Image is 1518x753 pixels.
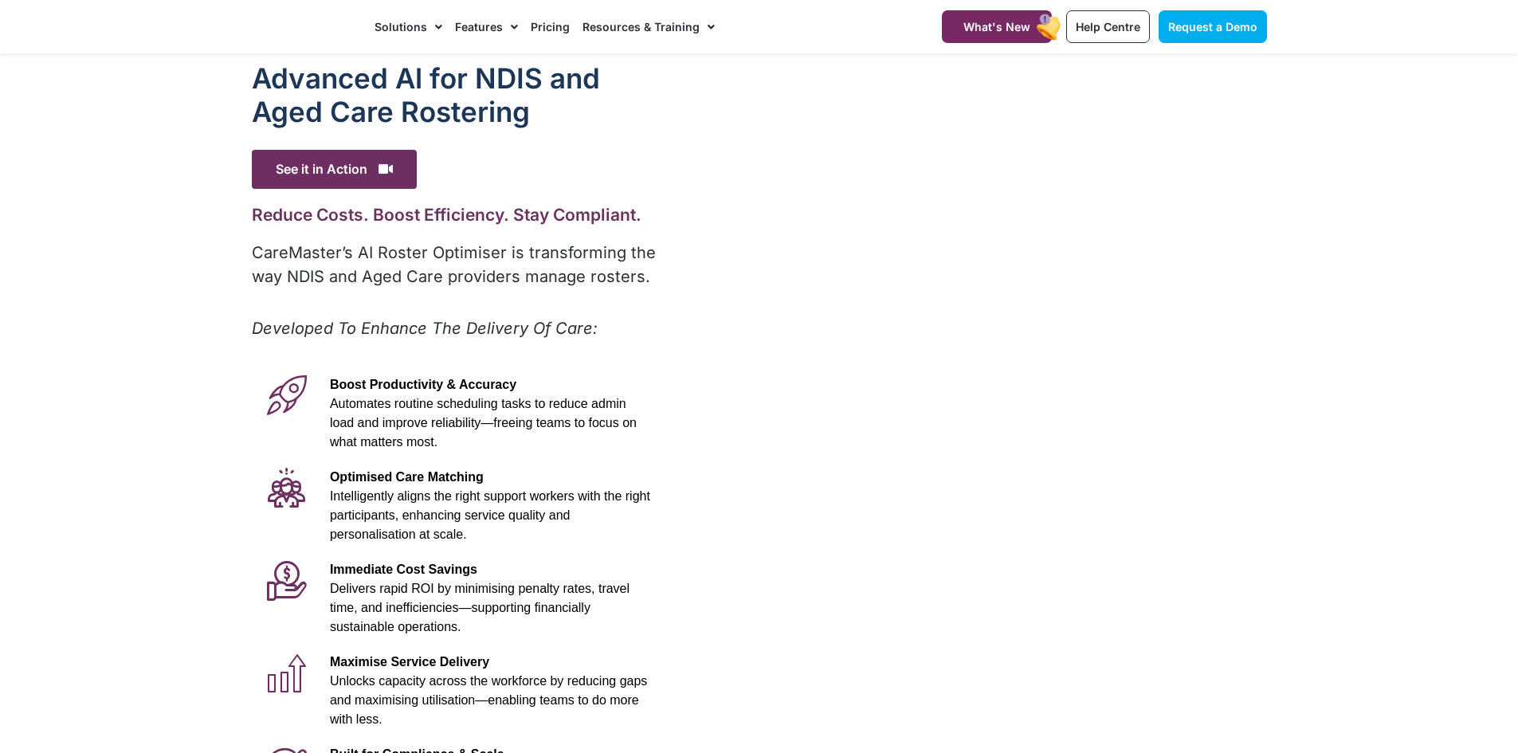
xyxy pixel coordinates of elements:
[330,582,630,633] span: Delivers rapid ROI by minimising penalty rates, travel time, and inefficiencies—supporting financ...
[963,20,1030,33] span: What's New
[330,674,647,726] span: Unlocks capacity across the workforce by reducing gaps and maximising utilisation—enabling teams ...
[1168,20,1257,33] span: Request a Demo
[252,319,598,338] em: Developed To Enhance The Delivery Of Care:
[330,378,516,391] span: Boost Productivity & Accuracy
[252,241,659,288] p: CareMaster’s AI Roster Optimiser is transforming the way NDIS and Aged Care providers manage rost...
[330,489,650,541] span: Intelligently aligns the right support workers with the right participants, enhancing service qua...
[252,205,659,225] h2: Reduce Costs. Boost Efficiency. Stay Compliant.
[1159,10,1267,43] a: Request a Demo
[330,563,477,576] span: Immediate Cost Savings
[252,15,359,39] img: CareMaster Logo
[252,61,659,128] h1: Advanced Al for NDIS and Aged Care Rostering
[330,397,637,449] span: Automates routine scheduling tasks to reduce admin load and improve reliability—freeing teams to ...
[1066,10,1150,43] a: Help Centre
[330,470,484,484] span: Optimised Care Matching
[942,10,1052,43] a: What's New
[330,655,489,669] span: Maximise Service Delivery
[1076,20,1140,33] span: Help Centre
[252,150,417,189] span: See it in Action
